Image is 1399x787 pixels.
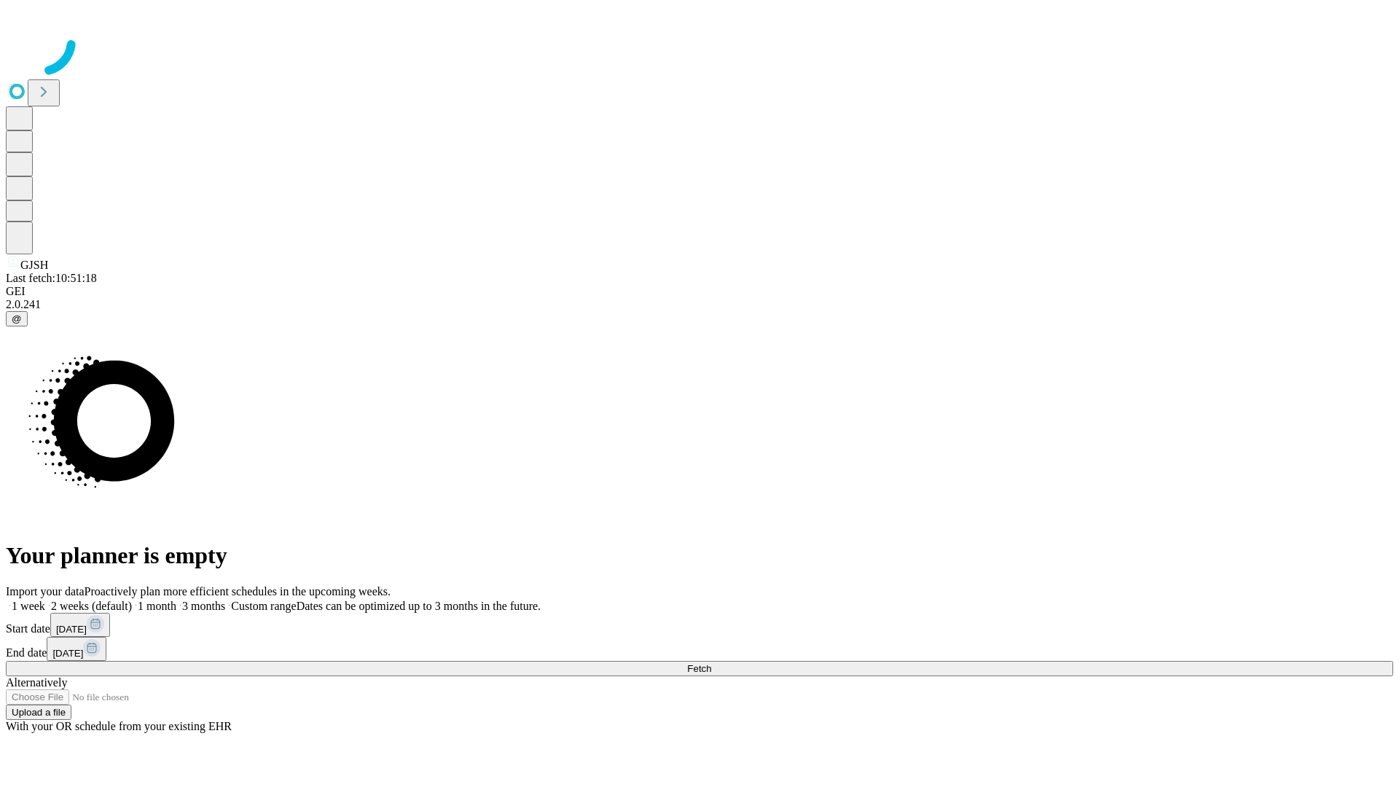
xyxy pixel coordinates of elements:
[52,648,83,659] span: [DATE]
[6,272,97,284] span: Last fetch: 10:51:18
[6,705,71,720] button: Upload a file
[297,600,541,612] span: Dates can be optimized up to 3 months in the future.
[85,585,391,598] span: Proactively plan more efficient schedules in the upcoming weeks.
[12,313,22,324] span: @
[138,600,176,612] span: 1 month
[12,600,45,612] span: 1 week
[50,613,110,637] button: [DATE]
[6,676,67,689] span: Alternatively
[20,259,48,271] span: GJSH
[6,637,1393,661] div: End date
[6,585,85,598] span: Import your data
[6,542,1393,569] h1: Your planner is empty
[6,613,1393,637] div: Start date
[56,624,87,635] span: [DATE]
[6,298,1393,311] div: 2.0.241
[6,720,232,732] span: With your OR schedule from your existing EHR
[182,600,225,612] span: 3 months
[6,311,28,326] button: @
[687,663,711,674] span: Fetch
[51,600,132,612] span: 2 weeks (default)
[231,600,296,612] span: Custom range
[6,661,1393,676] button: Fetch
[6,285,1393,298] div: GEI
[47,637,106,661] button: [DATE]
